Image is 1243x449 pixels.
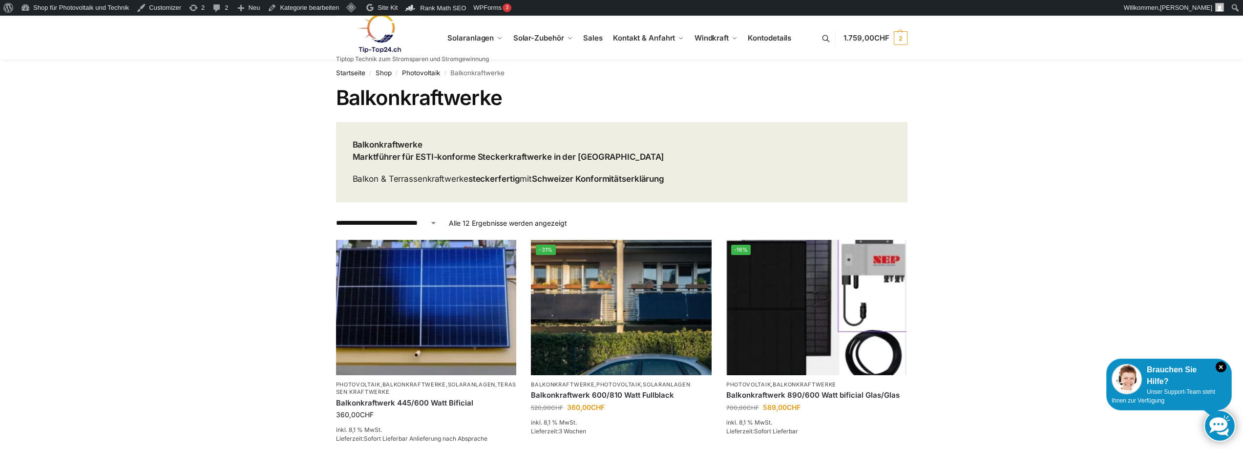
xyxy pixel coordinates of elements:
[336,398,517,408] a: Balkonkraftwerk 445/600 Watt Bificial
[726,381,907,388] p: ,
[364,435,487,442] span: Sofort Lieferbar Anlieferung nach Absprache
[874,33,889,43] span: CHF
[531,381,594,388] a: Balkonkraftwerke
[336,426,517,434] p: inkl. 8,1 % MwSt.
[468,174,520,184] strong: steckerfertig
[726,381,771,388] a: Photovoltaik
[448,381,495,388] a: Solaranlagen
[787,403,801,411] span: CHF
[336,60,907,86] nav: Breadcrumb
[1112,388,1215,404] span: Unser Support-Team steht Ihnen zur Verfügung
[773,381,836,388] a: Balkonkraftwerke
[726,404,759,411] bdi: 700,00
[336,435,487,442] span: Lieferzeit:
[336,69,365,77] a: Startseite
[894,31,907,45] span: 2
[744,16,795,60] a: Kontodetails
[1112,364,1226,387] div: Brauchen Sie Hilfe?
[591,403,605,411] span: CHF
[726,240,907,375] a: -16%Bificiales Hochleistungsmodul
[420,4,466,12] span: Rank Math SEO
[531,240,712,375] img: 2 Balkonkraftwerke
[748,33,791,43] span: Kontodetails
[579,16,607,60] a: Sales
[843,23,907,53] a: 1.759,00CHF 2
[643,381,690,388] a: Solaranlagen
[613,33,675,43] span: Kontakt & Anfahrt
[726,418,907,427] p: inkl. 8,1 % MwSt.
[747,404,759,411] span: CHF
[336,56,489,62] p: Tiptop Technik zum Stromsparen und Stromgewinnung
[551,404,563,411] span: CHF
[531,404,563,411] bdi: 520,00
[353,140,422,150] strong: Balkonkraftwerke
[382,381,446,388] a: Balkonkraftwerke
[843,33,889,43] span: 1.759,00
[336,14,421,53] img: Solaranlagen, Speicheranlagen und Energiesparprodukte
[402,69,440,77] a: Photovoltaik
[691,16,742,60] a: Windkraft
[531,418,712,427] p: inkl. 8,1 % MwSt.
[336,381,380,388] a: Photovoltaik
[726,428,798,435] span: Lieferzeit:
[353,173,665,186] p: Balkon & Terrassenkraftwerke mit
[449,218,567,228] p: Alle 12 Ergebnisse werden angezeigt
[754,428,798,435] span: Sofort Lieferbar
[559,428,586,435] span: 3 Wochen
[531,390,712,400] a: Balkonkraftwerk 600/810 Watt Fullblack
[726,390,907,400] a: Balkonkraftwerk 890/600 Watt bificial Glas/Glas
[336,381,517,396] p: , , ,
[336,381,517,395] a: Terassen Kraftwerke
[376,69,392,77] a: Shop
[532,174,664,184] strong: Schweizer Konformitätserklärung
[531,240,712,375] a: -31%2 Balkonkraftwerke
[763,403,801,411] bdi: 589,00
[583,33,603,43] span: Sales
[365,69,376,77] span: /
[360,410,374,419] span: CHF
[440,69,450,77] span: /
[503,3,511,12] div: 3
[1215,3,1224,12] img: Benutzerbild von Rupert Spoddig
[1216,362,1226,372] i: Schließen
[513,33,564,43] span: Solar-Zubehör
[336,410,374,419] bdi: 360,00
[596,381,641,388] a: Photovoltaik
[392,69,402,77] span: /
[336,218,437,228] select: Shop-Reihenfolge
[509,16,577,60] a: Solar-Zubehör
[843,16,907,61] nav: Cart contents
[609,16,688,60] a: Kontakt & Anfahrt
[531,381,712,388] p: , ,
[531,428,586,435] span: Lieferzeit:
[336,86,907,110] h1: Balkonkraftwerke
[1160,4,1212,11] span: [PERSON_NAME]
[336,240,517,375] img: Solaranlage für den kleinen Balkon
[378,4,398,11] span: Site Kit
[353,152,664,162] strong: Marktführer für ESTI-konforme Steckerkraftwerke in der [GEOGRAPHIC_DATA]
[1112,364,1142,394] img: Customer service
[726,240,907,375] img: Bificiales Hochleistungsmodul
[567,403,605,411] bdi: 360,00
[695,33,729,43] span: Windkraft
